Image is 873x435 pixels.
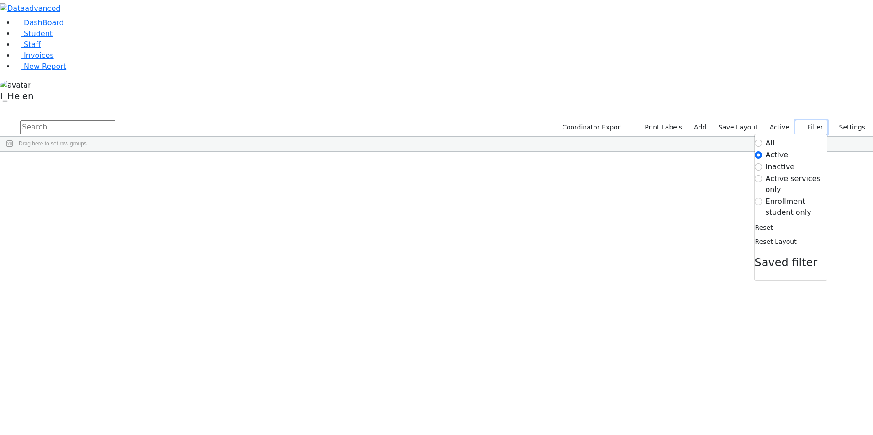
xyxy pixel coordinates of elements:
input: Inactive [755,163,762,171]
input: Active [755,151,762,159]
label: Enrollment student only [766,196,827,218]
button: Reset Layout [755,235,797,249]
div: Settings [754,134,827,281]
a: Staff [15,40,41,49]
a: DashBoard [15,18,64,27]
span: New Report [24,62,66,71]
label: All [766,138,775,149]
label: Active services only [766,173,827,195]
span: Student [24,29,53,38]
button: Reset [755,221,773,235]
input: Active services only [755,175,762,182]
label: Inactive [766,161,795,172]
span: Drag here to set row groups [19,140,87,147]
span: DashBoard [24,18,64,27]
button: Filter [795,120,827,135]
label: Active [766,150,789,161]
input: Enrollment student only [755,198,762,205]
button: Save Layout [714,120,762,135]
input: All [755,140,762,147]
a: Add [690,120,710,135]
a: Invoices [15,51,54,60]
span: Invoices [24,51,54,60]
label: Active [766,120,794,135]
span: Saved filter [755,256,818,269]
a: Student [15,29,53,38]
a: New Report [15,62,66,71]
input: Search [20,120,115,134]
button: Print Labels [634,120,686,135]
button: Coordinator Export [556,120,627,135]
span: Staff [24,40,41,49]
button: Settings [827,120,869,135]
